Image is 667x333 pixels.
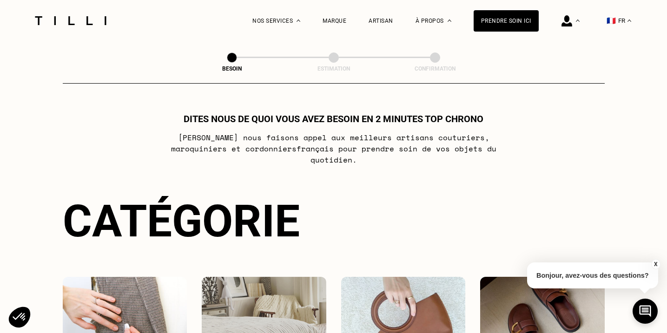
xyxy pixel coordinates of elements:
[576,20,580,22] img: Menu déroulant
[527,262,658,288] p: Bonjour, avez-vous des questions?
[607,16,616,25] span: 🇫🇷
[627,20,631,22] img: menu déroulant
[474,10,539,32] a: Prendre soin ici
[389,65,482,72] div: Confirmation
[561,15,572,26] img: icône connexion
[651,259,660,269] button: X
[323,18,346,24] a: Marque
[448,20,451,22] img: Menu déroulant à propos
[297,20,300,22] img: Menu déroulant
[369,18,393,24] a: Artisan
[287,65,380,72] div: Estimation
[32,16,110,25] img: Logo du service de couturière Tilli
[63,195,605,247] div: Catégorie
[184,113,483,124] h1: Dites nous de quoi vous avez besoin en 2 minutes top chrono
[149,132,518,165] p: [PERSON_NAME] nous faisons appel aux meilleurs artisans couturiers , maroquiniers et cordonniers ...
[185,65,278,72] div: Besoin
